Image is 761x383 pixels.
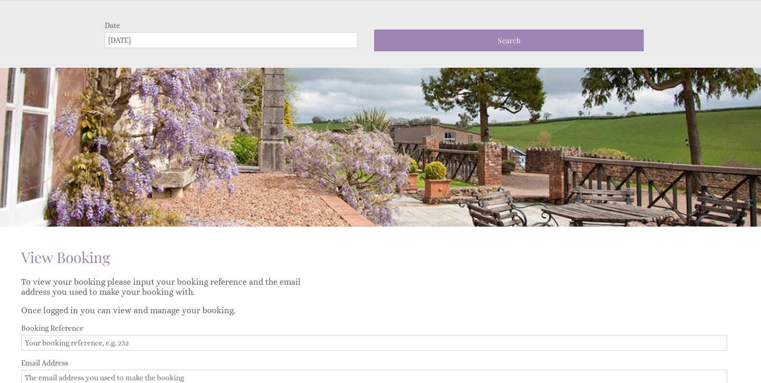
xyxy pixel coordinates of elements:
[498,35,521,45] span: Search
[21,324,727,332] label: Booking Reference
[21,359,727,367] label: Email Address
[21,335,727,351] input: Your booking reference, e.g. 232
[374,30,644,51] button: Search
[105,32,358,48] input: Arrival Date
[21,247,727,267] h1: View Booking
[21,305,308,315] p: Once logged in you can view and manage your booking.
[21,277,308,297] p: To view your booking please input your booking reference and the email address you used to make y...
[105,21,358,30] label: Date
